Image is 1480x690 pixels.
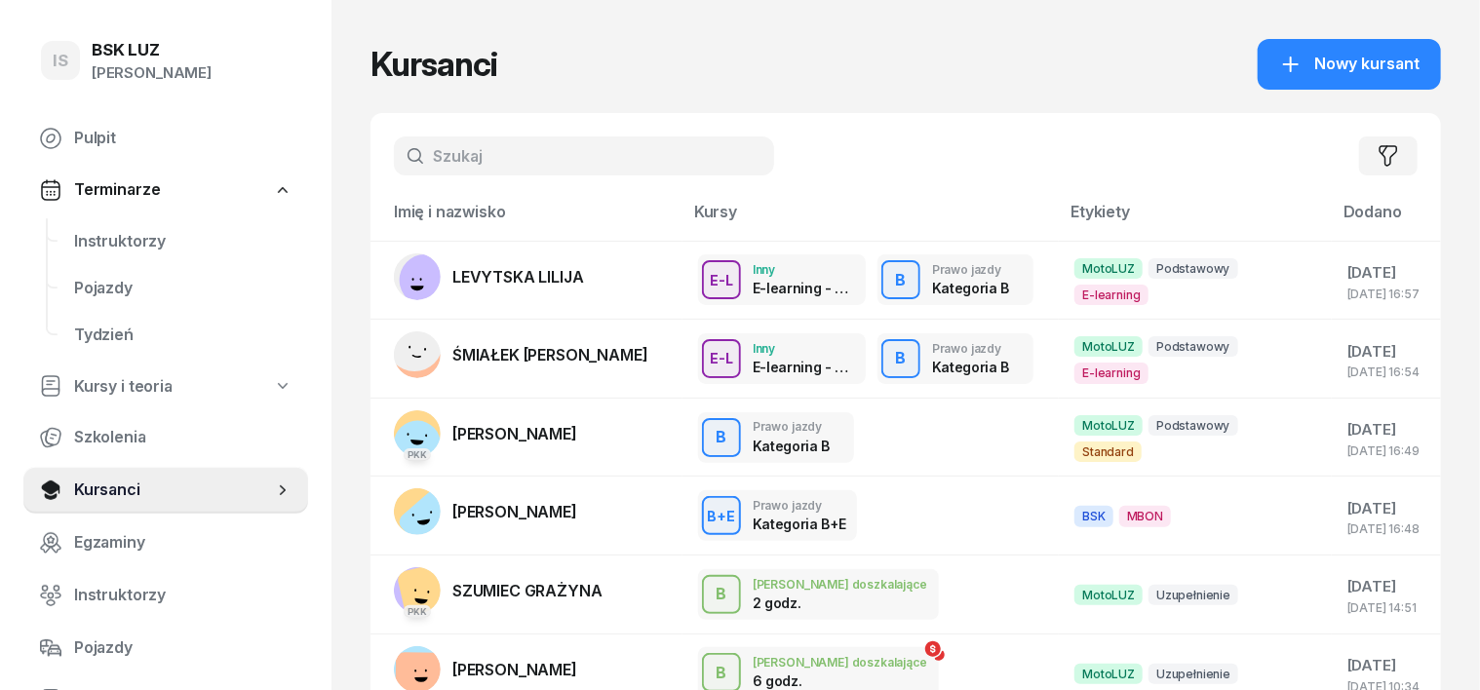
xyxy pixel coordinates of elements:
[881,260,920,299] button: B
[1074,585,1143,605] span: MotoLUZ
[1074,441,1142,462] span: Standard
[74,177,160,203] span: Terminarze
[1347,260,1425,286] div: [DATE]
[23,467,308,514] a: Kursanci
[888,264,915,297] div: B
[74,374,173,400] span: Kursy i teoria
[74,478,273,503] span: Kursanci
[881,339,920,378] button: B
[58,265,308,312] a: Pojazdy
[702,268,741,292] div: E-L
[702,496,741,535] button: B+E
[74,635,292,661] span: Pojazdy
[404,605,432,618] div: PKK
[92,60,212,86] div: [PERSON_NAME]
[753,594,854,611] div: 2 godz.
[452,502,577,521] span: [PERSON_NAME]
[1347,339,1425,364] div: [DATE]
[1149,415,1237,436] span: Podstawowy
[753,499,845,512] div: Prawo jazdy
[74,276,292,301] span: Pojazdy
[1347,365,1425,378] div: [DATE] 16:54
[753,342,854,355] div: Inny
[394,567,603,614] a: PKKSZUMIEC GRAŻYNA
[1347,287,1425,300] div: [DATE] 16:57
[1074,415,1143,436] span: MotoLUZ
[702,260,741,299] button: E-L
[1347,653,1425,678] div: [DATE]
[452,267,584,287] span: LEVYTSKA LILIJA
[753,656,927,669] div: [PERSON_NAME] doszkalające
[753,263,854,276] div: Inny
[1074,506,1113,526] span: BSK
[92,42,212,58] div: BSK LUZ
[1059,199,1332,241] th: Etykiety
[1074,336,1143,357] span: MotoLUZ
[932,342,1009,355] div: Prawo jazdy
[682,199,1059,241] th: Kursy
[23,625,308,671] a: Pojazdy
[702,346,741,370] div: E-L
[753,578,927,591] div: [PERSON_NAME] doszkalające
[753,420,830,433] div: Prawo jazdy
[74,126,292,151] span: Pulpit
[23,364,308,409] a: Kursy i teoria
[1149,585,1238,605] span: Uzupełnienie
[394,253,584,300] a: LEVYTSKA LILIJA
[452,345,648,364] span: ŚMIAŁEK [PERSON_NAME]
[1332,199,1441,241] th: Dodano
[753,672,854,689] div: 6 godz.
[932,263,1009,276] div: Prawo jazdy
[404,448,432,461] div: PKK
[932,280,1009,296] div: Kategoria B
[370,199,682,241] th: Imię i nazwisko
[58,218,308,265] a: Instruktorzy
[1347,574,1425,599] div: [DATE]
[702,418,741,457] button: B
[74,583,292,608] span: Instruktorzy
[702,339,741,378] button: E-L
[394,331,648,378] a: ŚMIAŁEK [PERSON_NAME]
[1119,506,1171,526] span: MBON
[394,488,577,535] a: [PERSON_NAME]
[74,425,292,450] span: Szkolenia
[888,342,915,375] div: B
[1347,417,1425,442] div: [DATE]
[1149,258,1237,279] span: Podstawowy
[23,115,308,162] a: Pulpit
[700,504,744,528] div: B+E
[74,323,292,348] span: Tydzień
[932,359,1009,375] div: Kategoria B
[1347,522,1425,535] div: [DATE] 16:48
[709,578,735,611] div: B
[753,280,854,296] div: E-learning - 90 dni
[53,53,68,69] span: IS
[74,229,292,254] span: Instruktorzy
[1074,285,1148,305] span: E-learning
[74,530,292,556] span: Egzaminy
[23,168,308,212] a: Terminarze
[1149,664,1238,684] span: Uzupełnienie
[394,136,774,175] input: Szukaj
[753,516,845,532] div: Kategoria B+E
[1074,258,1143,279] span: MotoLUZ
[709,421,735,454] div: B
[23,572,308,619] a: Instruktorzy
[753,438,830,454] div: Kategoria B
[1347,601,1425,614] div: [DATE] 14:51
[452,660,577,679] span: [PERSON_NAME]
[1074,363,1148,383] span: E-learning
[23,414,308,461] a: Szkolenia
[709,657,735,690] div: B
[58,312,308,359] a: Tydzień
[370,47,497,82] h1: Kursanci
[1149,336,1237,357] span: Podstawowy
[1074,664,1143,684] span: MotoLUZ
[1314,52,1420,77] span: Nowy kursant
[1347,444,1425,457] div: [DATE] 16:49
[452,581,603,600] span: SZUMIEC GRAŻYNA
[394,410,577,457] a: PKK[PERSON_NAME]
[452,424,577,443] span: [PERSON_NAME]
[753,359,854,375] div: E-learning - 90 dni
[702,575,741,614] button: B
